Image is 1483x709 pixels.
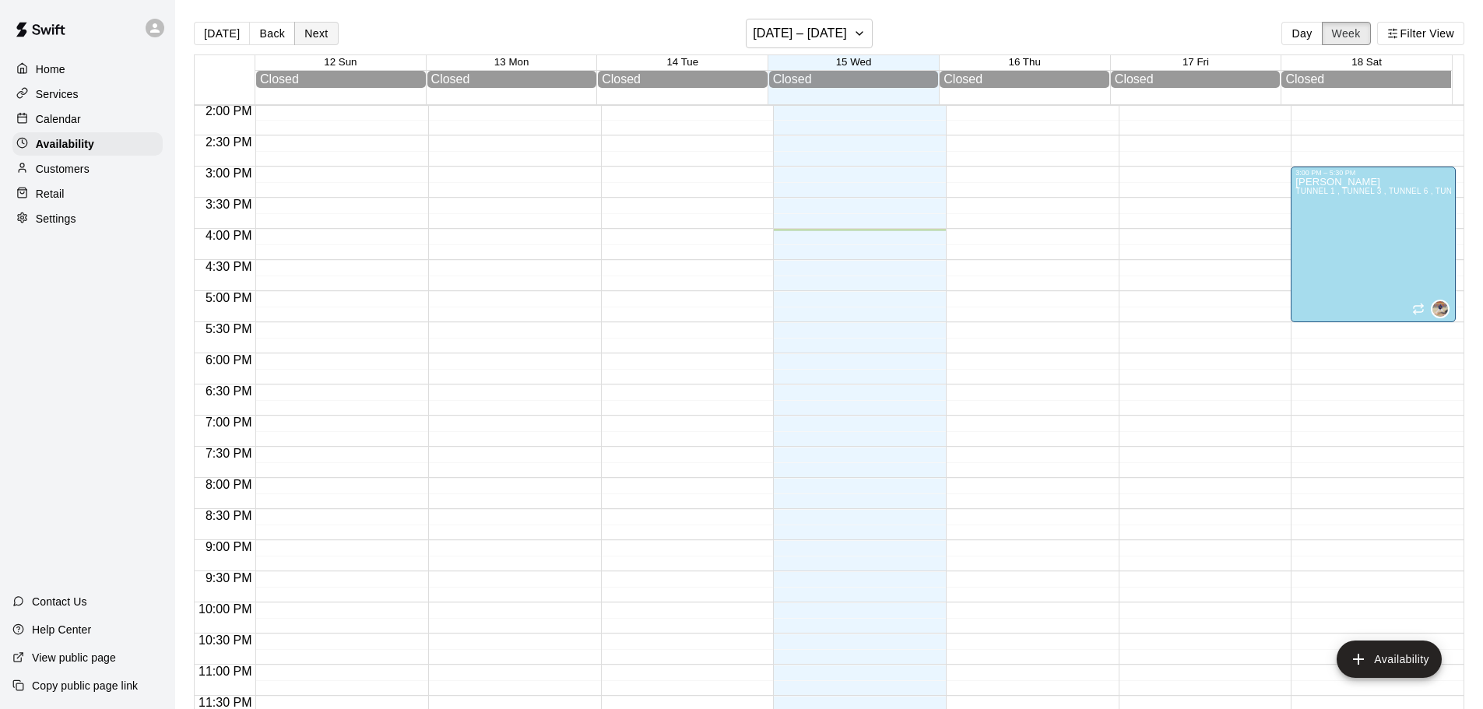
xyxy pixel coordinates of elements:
[202,384,256,398] span: 6:30 PM
[1281,22,1322,45] button: Day
[1009,56,1041,68] button: 16 Thu
[12,82,163,106] a: Services
[195,602,255,616] span: 10:00 PM
[195,696,255,709] span: 11:30 PM
[773,72,935,86] div: Closed
[202,260,256,273] span: 4:30 PM
[36,86,79,102] p: Services
[32,678,138,693] p: Copy public page link
[324,56,357,68] button: 12 Sun
[1285,72,1447,86] div: Closed
[36,61,65,77] p: Home
[36,186,65,202] p: Retail
[12,157,163,181] a: Customers
[1295,169,1451,177] div: 3:00 PM – 5:30 PM
[1377,22,1464,45] button: Filter View
[36,211,76,226] p: Settings
[944,72,1105,86] div: Closed
[294,22,338,45] button: Next
[195,634,255,647] span: 10:30 PM
[494,56,529,68] button: 13 Mon
[202,478,256,491] span: 8:00 PM
[1322,22,1371,45] button: Week
[12,182,163,205] a: Retail
[12,207,163,230] a: Settings
[36,136,94,152] p: Availability
[12,132,163,156] a: Availability
[202,509,256,522] span: 8:30 PM
[202,322,256,335] span: 5:30 PM
[753,23,847,44] h6: [DATE] – [DATE]
[602,72,764,86] div: Closed
[1412,303,1425,315] span: Recurring availability
[1295,187,1474,195] span: TUNNEL 1 , TUNNEL 3 , TUNNEL 6 , TUNNEL 7
[1183,56,1209,68] button: 17 Fri
[1115,72,1277,86] div: Closed
[32,622,91,637] p: Help Center
[12,58,163,81] a: Home
[32,594,87,609] p: Contact Us
[666,56,698,68] button: 14 Tue
[260,72,422,86] div: Closed
[1291,167,1456,322] div: 3:00 PM – 5:30 PM: Available
[202,104,256,118] span: 2:00 PM
[1351,56,1382,68] button: 18 Sat
[1432,301,1448,317] img: Alejandro Loera
[202,229,256,242] span: 4:00 PM
[194,22,250,45] button: [DATE]
[202,447,256,460] span: 7:30 PM
[202,167,256,180] span: 3:00 PM
[36,111,81,127] p: Calendar
[202,571,256,584] span: 9:30 PM
[202,416,256,429] span: 7:00 PM
[1337,641,1442,678] button: add
[195,665,255,678] span: 11:00 PM
[12,107,163,131] a: Calendar
[36,161,90,177] p: Customers
[202,540,256,553] span: 9:00 PM
[431,72,593,86] div: Closed
[202,198,256,211] span: 3:30 PM
[1431,300,1450,318] div: Alejandro Loera
[836,56,872,68] button: 15 Wed
[202,353,256,367] span: 6:00 PM
[746,19,873,48] button: [DATE] – [DATE]
[202,135,256,149] span: 2:30 PM
[249,22,295,45] button: Back
[202,291,256,304] span: 5:00 PM
[32,650,116,665] p: View public page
